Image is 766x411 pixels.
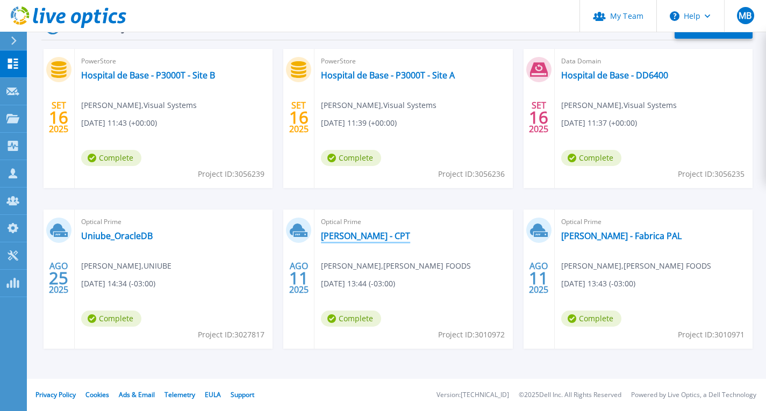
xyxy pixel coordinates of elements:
[289,258,309,298] div: AGO 2025
[438,329,505,341] span: Project ID: 3010972
[81,99,197,111] span: [PERSON_NAME] , Visual Systems
[561,117,637,129] span: [DATE] 11:37 (+00:00)
[81,278,155,290] span: [DATE] 14:34 (-03:00)
[438,168,505,180] span: Project ID: 3056236
[561,230,682,241] a: [PERSON_NAME] - Fabrica PAL
[561,99,677,111] span: [PERSON_NAME] , Visual Systems
[81,260,171,272] span: [PERSON_NAME] , UNIUBE
[48,258,69,298] div: AGO 2025
[519,392,621,399] li: © 2025 Dell Inc. All Rights Reserved
[321,70,455,81] a: Hospital de Base - P3000T - Site A
[49,273,68,283] span: 25
[81,70,215,81] a: Hospital de Base - P3000T - Site B
[678,329,744,341] span: Project ID: 3010971
[321,99,436,111] span: [PERSON_NAME] , Visual Systems
[119,390,155,399] a: Ads & Email
[561,278,635,290] span: [DATE] 13:43 (-03:00)
[198,168,264,180] span: Project ID: 3056239
[528,258,549,298] div: AGO 2025
[561,260,711,272] span: [PERSON_NAME] , [PERSON_NAME] FOODS
[321,278,395,290] span: [DATE] 13:44 (-03:00)
[321,150,381,166] span: Complete
[81,311,141,327] span: Complete
[81,150,141,166] span: Complete
[529,273,548,283] span: 11
[561,150,621,166] span: Complete
[321,117,397,129] span: [DATE] 11:39 (+00:00)
[81,55,266,67] span: PowerStore
[739,11,751,20] span: MB
[321,216,506,228] span: Optical Prime
[631,392,756,399] li: Powered by Live Optics, a Dell Technology
[231,390,254,399] a: Support
[678,168,744,180] span: Project ID: 3056235
[198,329,264,341] span: Project ID: 3027817
[35,390,76,399] a: Privacy Policy
[561,70,668,81] a: Hospital de Base - DD6400
[321,55,506,67] span: PowerStore
[561,216,746,228] span: Optical Prime
[85,390,109,399] a: Cookies
[529,113,548,122] span: 16
[81,216,266,228] span: Optical Prime
[49,113,68,122] span: 16
[289,273,309,283] span: 11
[48,98,69,137] div: SET 2025
[561,55,746,67] span: Data Domain
[321,230,410,241] a: [PERSON_NAME] - CPT
[81,230,153,241] a: Uniube_OracleDB
[81,117,157,129] span: [DATE] 11:43 (+00:00)
[321,311,381,327] span: Complete
[436,392,509,399] li: Version: [TECHNICAL_ID]
[321,260,471,272] span: [PERSON_NAME] , [PERSON_NAME] FOODS
[561,311,621,327] span: Complete
[205,390,221,399] a: EULA
[528,98,549,137] div: SET 2025
[289,98,309,137] div: SET 2025
[289,113,309,122] span: 16
[164,390,195,399] a: Telemetry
